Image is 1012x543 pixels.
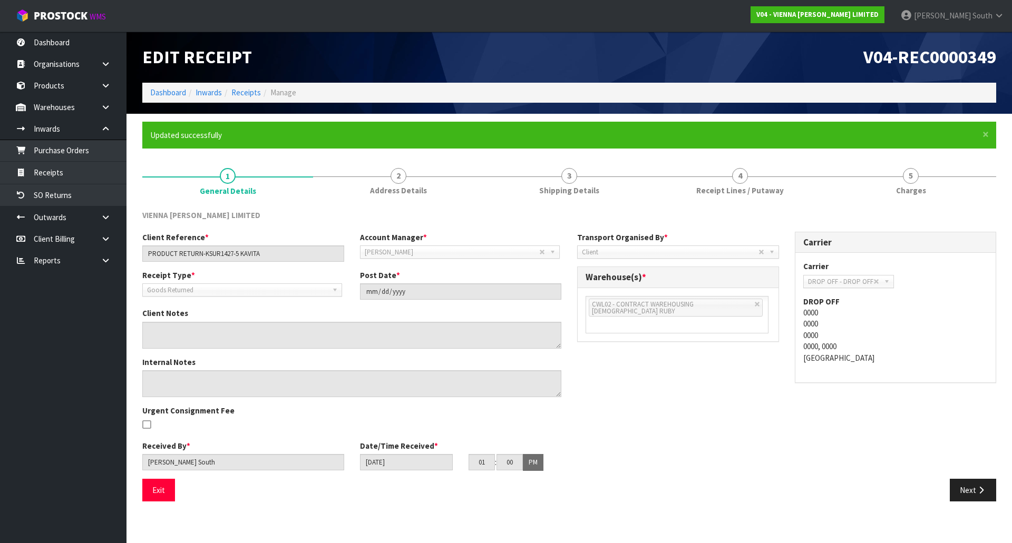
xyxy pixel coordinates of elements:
input: Client Reference [142,245,344,262]
span: 3 [561,168,577,184]
span: V04-REC0000349 [863,46,996,68]
input: Date/Time received [360,454,453,470]
span: [PERSON_NAME] [365,246,539,259]
span: 1 [220,168,236,184]
label: Post Date [360,270,400,281]
span: 5 [903,168,919,184]
label: Account Manager [360,232,427,243]
strong: DROP OFF [803,297,840,307]
label: Receipt Type [142,270,195,281]
span: VIENNA [PERSON_NAME] LIMITED [142,210,260,220]
span: DROP OFF - DROP OFF [808,275,873,288]
button: PM [523,454,543,471]
h3: Warehouse(s) [586,272,771,282]
label: Transport Organised By [577,232,668,243]
span: Goods Returned [147,284,328,297]
small: WMS [90,12,106,22]
input: MM [497,454,523,470]
a: Inwards [196,87,222,97]
label: Urgent Consignment Fee [142,405,235,416]
span: × [982,127,989,142]
a: Receipts [231,87,261,97]
span: [PERSON_NAME] [914,11,971,21]
span: General Details [142,202,996,509]
button: Next [950,479,996,501]
span: Edit Receipt [142,46,252,68]
h3: Carrier [803,238,988,248]
label: Internal Notes [142,357,196,368]
span: CWL02 - CONTRACT WAREHOUSING [DEMOGRAPHIC_DATA] RUBY [592,300,694,315]
span: ProStock [34,9,87,23]
span: Client [582,246,758,259]
a: Dashboard [150,87,186,97]
span: Shipping Details [539,185,599,196]
span: South [972,11,992,21]
span: Address Details [370,185,427,196]
label: Received By [142,440,190,451]
td: : [495,454,497,471]
label: Date/Time Received [360,440,438,451]
button: Exit [142,479,175,501]
input: HH [469,454,495,470]
span: Manage [270,87,296,97]
span: Receipt Lines / Putaway [696,185,784,196]
span: General Details [200,185,256,196]
address: 0000 0000 0000 0000, 0000 [GEOGRAPHIC_DATA] [803,296,988,364]
span: 2 [391,168,406,184]
label: Client Notes [142,308,188,319]
strong: V04 - VIENNA [PERSON_NAME] LIMITED [756,10,879,19]
a: V04 - VIENNA [PERSON_NAME] LIMITED [751,6,884,23]
label: Client Reference [142,232,209,243]
span: Charges [896,185,926,196]
img: cube-alt.png [16,9,29,22]
label: Carrier [803,261,829,272]
span: Updated successfully [150,130,222,140]
span: 4 [732,168,748,184]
